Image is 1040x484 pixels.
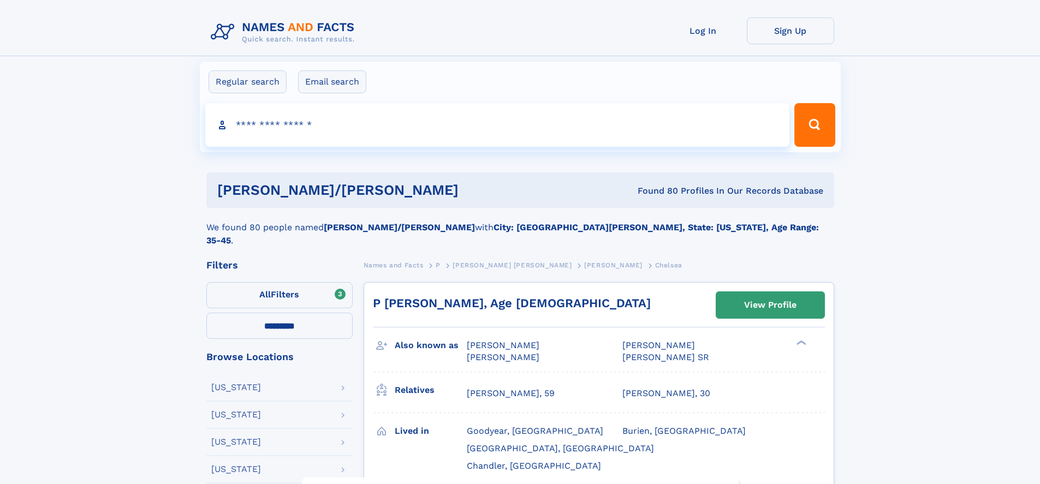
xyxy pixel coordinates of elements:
span: Burien, [GEOGRAPHIC_DATA] [622,426,746,436]
span: Chandler, [GEOGRAPHIC_DATA] [467,461,601,471]
span: [PERSON_NAME] [467,340,539,350]
label: Email search [298,70,366,93]
span: [PERSON_NAME] [622,340,695,350]
a: [PERSON_NAME] [PERSON_NAME] [453,258,572,272]
div: ❯ [794,339,807,346]
a: Sign Up [747,17,834,44]
div: We found 80 people named with . [206,208,834,247]
span: [PERSON_NAME] SR [622,352,709,362]
h1: [PERSON_NAME]/[PERSON_NAME] [217,183,548,197]
span: Chelsea [655,261,682,269]
a: Names and Facts [364,258,424,272]
button: Search Button [794,103,835,147]
h3: Also known as [395,336,467,355]
div: Browse Locations [206,352,353,362]
div: View Profile [744,292,797,318]
div: Found 80 Profiles In Our Records Database [548,185,823,197]
div: [US_STATE] [211,383,261,392]
span: [PERSON_NAME] [584,261,643,269]
label: Filters [206,282,353,308]
div: [US_STATE] [211,410,261,419]
div: Filters [206,260,353,270]
img: Logo Names and Facts [206,17,364,47]
span: [PERSON_NAME] [PERSON_NAME] [453,261,572,269]
div: [US_STATE] [211,438,261,446]
span: Goodyear, [GEOGRAPHIC_DATA] [467,426,603,436]
input: search input [205,103,790,147]
a: [PERSON_NAME], 30 [622,387,710,399]
h3: Relatives [395,381,467,399]
label: Regular search [209,70,287,93]
a: P [PERSON_NAME], Age [DEMOGRAPHIC_DATA] [373,296,651,310]
b: [PERSON_NAME]/[PERSON_NAME] [324,222,475,232]
a: P [436,258,441,272]
a: Log In [659,17,747,44]
span: All [259,289,271,300]
h3: Lived in [395,422,467,440]
a: [PERSON_NAME] [584,258,643,272]
span: P [436,261,441,269]
a: [PERSON_NAME], 59 [467,387,555,399]
div: [US_STATE] [211,465,261,474]
span: [GEOGRAPHIC_DATA], [GEOGRAPHIC_DATA] [467,443,654,453]
b: City: [GEOGRAPHIC_DATA][PERSON_NAME], State: [US_STATE], Age Range: 35-45 [206,222,819,246]
a: View Profile [716,292,824,318]
span: [PERSON_NAME] [467,352,539,362]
